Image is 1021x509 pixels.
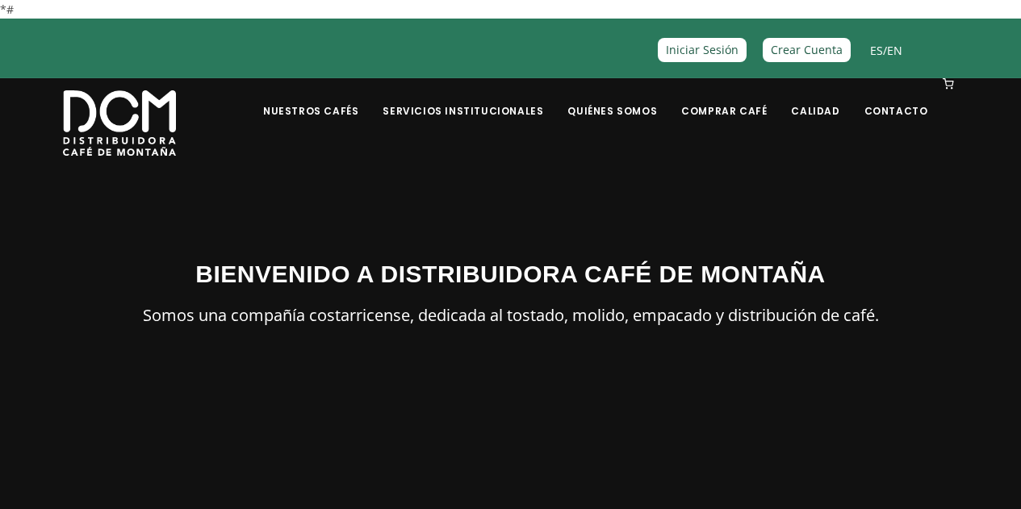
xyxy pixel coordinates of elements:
h3: BIENVENIDO A DISTRIBUIDORA CAFÉ DE MONTAÑA [63,256,959,292]
a: Servicios Institucionales [373,80,553,118]
a: Quiénes Somos [558,80,667,118]
a: Calidad [781,80,849,118]
a: Nuestros Cafés [253,80,368,118]
a: EN [887,43,902,58]
a: Iniciar Sesión [658,38,747,61]
a: ES [870,43,883,58]
span: / [870,41,902,60]
p: Somos una compañía costarricense, dedicada al tostado, molido, empacado y distribución de café. [63,302,959,329]
a: Crear Cuenta [763,38,851,61]
a: Comprar Café [672,80,776,118]
a: Contacto [855,80,938,118]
